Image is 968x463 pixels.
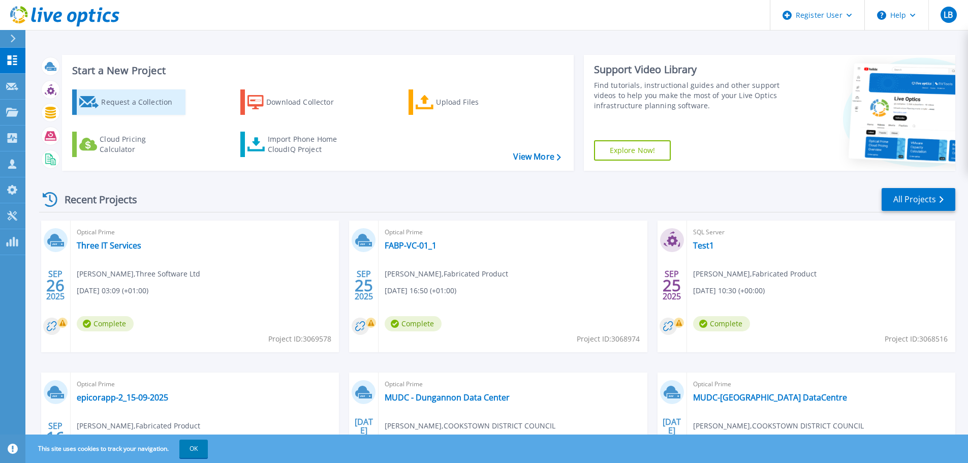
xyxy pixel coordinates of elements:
[594,140,671,161] a: Explore Now!
[46,419,65,456] div: SEP 2025
[268,134,347,155] div: Import Phone Home CloudIQ Project
[385,420,555,431] span: [PERSON_NAME] , COOKSTOWN DISTRICT COUNCIL
[577,333,640,345] span: Project ID: 3068974
[385,227,641,238] span: Optical Prime
[39,187,151,212] div: Recent Projects
[693,240,714,251] a: Test1
[409,89,522,115] a: Upload Files
[72,132,185,157] a: Cloud Pricing Calculator
[693,379,949,390] span: Optical Prime
[72,89,185,115] a: Request a Collection
[513,152,560,162] a: View More
[46,281,65,290] span: 26
[436,92,517,112] div: Upload Files
[179,440,208,458] button: OK
[77,268,200,280] span: [PERSON_NAME] , Three Software Ltd
[77,285,148,296] span: [DATE] 03:09 (+01:00)
[663,281,681,290] span: 25
[693,392,847,403] a: MUDC-[GEOGRAPHIC_DATA] DataCentre
[385,316,442,331] span: Complete
[77,379,333,390] span: Optical Prime
[385,379,641,390] span: Optical Prime
[885,333,948,345] span: Project ID: 3068516
[77,316,134,331] span: Complete
[77,227,333,238] span: Optical Prime
[693,268,817,280] span: [PERSON_NAME] , Fabricated Product
[385,240,436,251] a: FABP-VC-01_1
[385,285,456,296] span: [DATE] 16:50 (+01:00)
[693,227,949,238] span: SQL Server
[693,285,765,296] span: [DATE] 10:30 (+00:00)
[266,92,348,112] div: Download Collector
[693,316,750,331] span: Complete
[693,420,864,431] span: [PERSON_NAME] , COOKSTOWN DISTRICT COUNCIL
[72,65,560,76] h3: Start a New Project
[28,440,208,458] span: This site uses cookies to track your navigation.
[354,267,373,304] div: SEP 2025
[354,419,373,456] div: [DATE] 2025
[662,267,681,304] div: SEP 2025
[46,433,65,442] span: 16
[77,240,141,251] a: Three IT Services
[662,419,681,456] div: [DATE] 2025
[101,92,182,112] div: Request a Collection
[77,392,168,403] a: epicorapp-2_15-09-2025
[385,268,508,280] span: [PERSON_NAME] , Fabricated Product
[944,11,953,19] span: LB
[77,420,200,431] span: [PERSON_NAME] , Fabricated Product
[594,80,784,111] div: Find tutorials, instructional guides and other support videos to help you make the most of your L...
[385,392,510,403] a: MUDC - Dungannon Data Center
[355,281,373,290] span: 25
[882,188,955,211] a: All Projects
[268,333,331,345] span: Project ID: 3069578
[594,63,784,76] div: Support Video Library
[46,267,65,304] div: SEP 2025
[240,89,354,115] a: Download Collector
[100,134,181,155] div: Cloud Pricing Calculator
